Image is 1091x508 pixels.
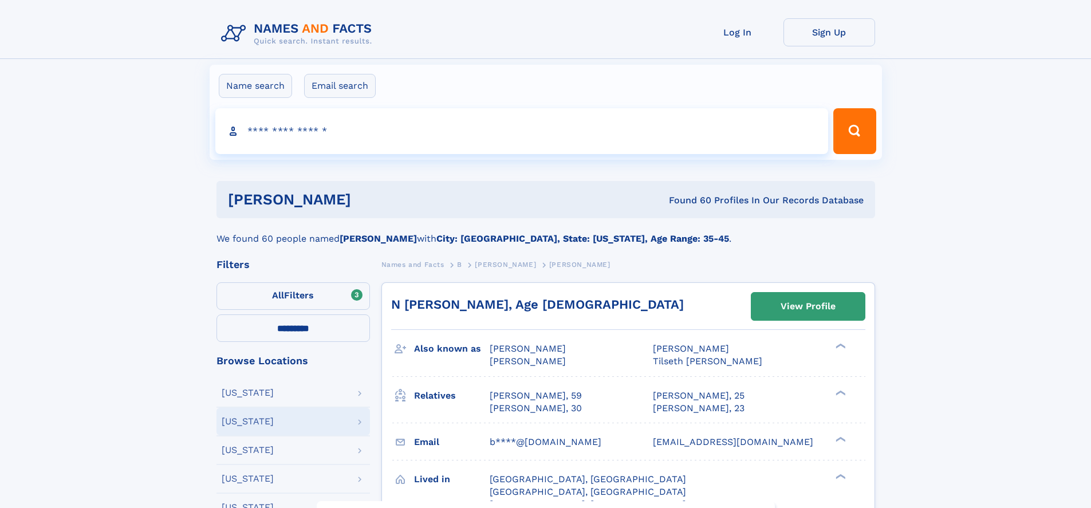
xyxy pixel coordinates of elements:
[490,389,582,402] a: [PERSON_NAME], 59
[475,261,536,269] span: [PERSON_NAME]
[653,436,813,447] span: [EMAIL_ADDRESS][DOMAIN_NAME]
[653,389,745,402] a: [PERSON_NAME], 25
[219,74,292,98] label: Name search
[490,356,566,367] span: [PERSON_NAME]
[340,233,417,244] b: [PERSON_NAME]
[216,282,370,310] label: Filters
[222,417,274,426] div: [US_STATE]
[653,343,729,354] span: [PERSON_NAME]
[653,402,745,415] a: [PERSON_NAME], 23
[381,257,444,271] a: Names and Facts
[304,74,376,98] label: Email search
[833,342,846,350] div: ❯
[510,194,864,207] div: Found 60 Profiles In Our Records Database
[222,388,274,397] div: [US_STATE]
[833,389,846,396] div: ❯
[414,339,490,359] h3: Also known as
[751,293,865,320] a: View Profile
[781,293,836,320] div: View Profile
[490,343,566,354] span: [PERSON_NAME]
[272,290,284,301] span: All
[490,474,686,485] span: [GEOGRAPHIC_DATA], [GEOGRAPHIC_DATA]
[216,259,370,270] div: Filters
[653,356,762,367] span: Tilseth [PERSON_NAME]
[457,261,462,269] span: B
[216,218,875,246] div: We found 60 people named with .
[490,486,686,497] span: [GEOGRAPHIC_DATA], [GEOGRAPHIC_DATA]
[490,402,582,415] a: [PERSON_NAME], 30
[549,261,611,269] span: [PERSON_NAME]
[228,192,510,207] h1: [PERSON_NAME]
[475,257,536,271] a: [PERSON_NAME]
[414,386,490,405] h3: Relatives
[414,470,490,489] h3: Lived in
[833,108,876,154] button: Search Button
[414,432,490,452] h3: Email
[216,18,381,49] img: Logo Names and Facts
[222,474,274,483] div: [US_STATE]
[391,297,684,312] a: N [PERSON_NAME], Age [DEMOGRAPHIC_DATA]
[833,435,846,443] div: ❯
[692,18,783,46] a: Log In
[833,472,846,480] div: ❯
[457,257,462,271] a: B
[436,233,729,244] b: City: [GEOGRAPHIC_DATA], State: [US_STATE], Age Range: 35-45
[783,18,875,46] a: Sign Up
[216,356,370,366] div: Browse Locations
[222,446,274,455] div: [US_STATE]
[215,108,829,154] input: search input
